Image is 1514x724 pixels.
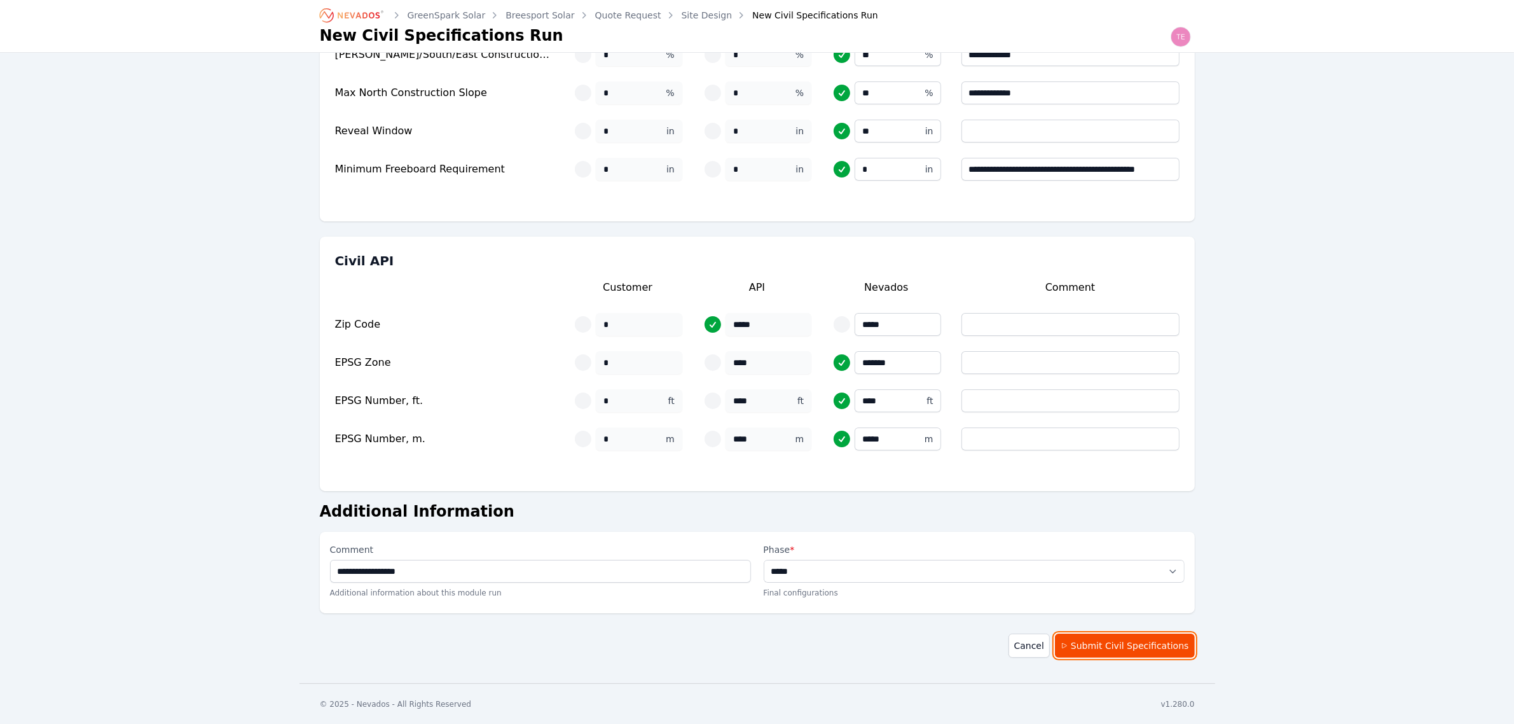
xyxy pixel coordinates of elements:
h3: Civil API [335,252,1180,270]
div: © 2025 - Nevados - All Rights Reserved [320,699,472,709]
div: Minimum Freeboard Requirement [335,162,553,177]
div: EPSG Zone [335,355,553,370]
a: Cancel [1008,634,1050,658]
a: Site Design [682,9,733,22]
h1: New Civil Specifications Run [320,25,563,46]
div: v1.280.0 [1161,699,1195,709]
label: Comment [330,542,751,560]
div: EPSG Number, ft. [335,393,553,408]
label: Phase [764,542,1185,557]
p: Final configurations [764,588,1185,598]
a: Quote Request [595,9,661,22]
div: New Civil Specifications Run [734,9,878,22]
div: API [703,280,811,308]
nav: Breadcrumb [320,5,878,25]
div: Reveal Window [335,123,553,139]
a: GreenSpark Solar [408,9,486,22]
div: Nevados [832,280,940,308]
p: Additional information about this module run [330,583,751,603]
img: Ted Elliott [1171,27,1191,47]
div: [PERSON_NAME]/South/East Construction Slope [335,47,553,62]
div: Customer [573,280,682,308]
button: Submit Civil Specifications [1055,634,1194,658]
div: EPSG Number, m. [335,431,553,447]
a: Breesport Solar [506,9,574,22]
div: Max North Construction Slope [335,85,553,101]
div: Zip Code [335,317,553,332]
div: Comment [961,280,1180,308]
h2: Additional Information [320,501,1195,522]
